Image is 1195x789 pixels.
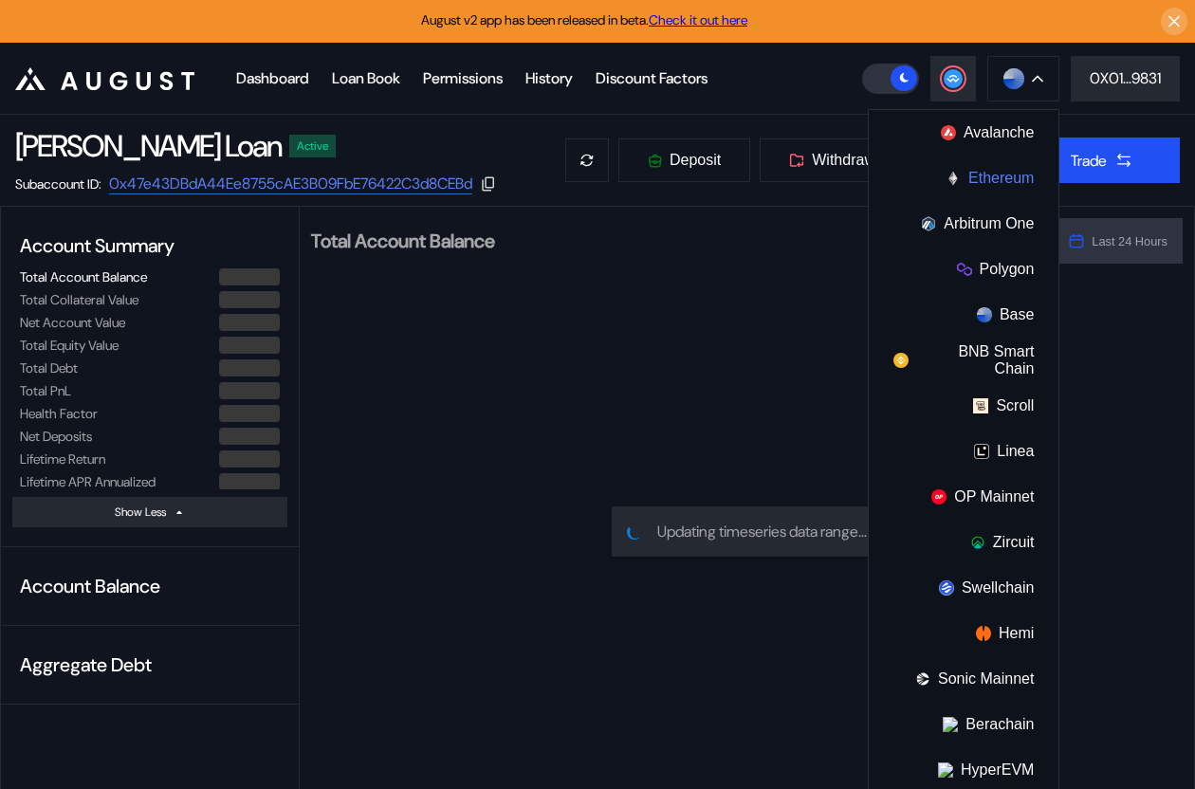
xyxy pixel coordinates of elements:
[938,762,953,778] img: chain logo
[1071,56,1180,101] button: 0X01...9831
[20,268,147,285] div: Total Account Balance
[20,450,105,468] div: Lifetime Return
[1003,68,1024,89] img: chain logo
[15,126,282,166] div: [PERSON_NAME] Loan
[20,359,78,376] div: Total Debt
[941,125,956,140] img: chain logo
[869,474,1058,520] button: OP Mainnet
[12,226,287,266] div: Account Summary
[869,565,1058,611] button: Swellchain
[915,671,930,687] img: chain logo
[977,307,992,322] img: chain logo
[20,405,98,422] div: Health Factor
[12,645,287,685] div: Aggregate Debt
[957,262,972,277] img: chain logo
[412,44,514,114] a: Permissions
[670,152,721,169] span: Deposit
[311,231,1039,250] h2: Total Account Balance
[869,611,1058,656] button: Hemi
[946,171,961,186] img: chain logo
[869,292,1058,338] button: Base
[921,216,936,231] img: chain logo
[759,138,906,183] button: Withdraw
[970,535,985,550] img: chain logo
[525,68,573,88] div: History
[987,56,1059,101] button: chain logo
[943,717,958,732] img: chain logo
[931,489,947,505] img: chain logo
[869,429,1058,474] button: Linea
[423,68,503,88] div: Permissions
[421,11,747,28] span: August v2 app has been released in beta.
[20,428,92,445] div: Net Deposits
[869,520,1058,565] button: Zircuit
[1071,151,1107,171] div: Trade
[225,44,321,114] a: Dashboard
[236,68,309,88] div: Dashboard
[115,505,166,520] div: Show Less
[976,626,991,641] img: chain logo
[20,291,138,308] div: Total Collateral Value
[321,44,412,114] a: Loan Book
[869,383,1058,429] button: Scroll
[12,566,287,606] div: Account Balance
[869,201,1058,247] button: Arbitrum One
[1090,68,1161,88] div: 0X01...9831
[12,497,287,527] button: Show Less
[869,247,1058,292] button: Polygon
[893,353,909,368] img: chain logo
[869,656,1058,702] button: Sonic Mainnet
[973,398,988,413] img: chain logo
[624,522,644,541] img: pending
[514,44,584,114] a: History
[869,156,1058,201] button: Ethereum
[617,138,751,183] button: Deposit
[15,175,101,193] div: Subaccount ID:
[869,702,1058,747] button: Berachain
[649,11,747,28] a: Check it out here
[20,382,71,399] div: Total PnL
[297,139,328,153] div: Active
[584,44,719,114] a: Discount Factors
[332,68,400,88] div: Loan Book
[596,68,708,88] div: Discount Factors
[869,338,1058,383] button: BNB Smart Chain
[939,580,954,596] img: chain logo
[974,444,989,459] img: chain logo
[657,522,867,541] span: Updating timeseries data range...
[20,473,156,490] div: Lifetime APR Annualized
[812,152,875,169] span: Withdraw
[1024,138,1180,183] button: Trade
[109,174,472,194] a: 0x47e43DBdA44Ee8755cAE3B09FbE76422C3d8CEBd
[869,110,1058,156] button: Avalanche
[20,337,119,354] div: Total Equity Value
[20,314,125,331] div: Net Account Value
